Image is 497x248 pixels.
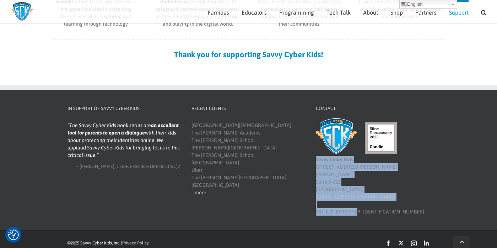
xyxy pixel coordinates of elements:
img: Revisit consent button [8,229,19,240]
img: Savvy Cyber Kids [316,118,357,154]
h4: Recent Clients [191,105,304,112]
h4: Contact [316,105,429,112]
span: Shop [390,10,403,15]
a: more [195,190,206,195]
blockquote: The Savvy Cyber Kids book series are with their kids about protecting their identities online. We... [67,122,180,159]
strong: Thank you for supporting Savvy Cyber Kids! [174,50,323,59]
button: Consent Preferences [8,229,19,240]
span: About [363,10,378,15]
span: Support [449,10,469,15]
span: Educators [242,10,267,15]
div: ©2025 Savvy Cyber Kids, Inc. | [67,240,284,246]
span: (ISC)2 [168,164,180,169]
span: Partners [415,10,437,15]
span: Executive Director [130,164,166,169]
img: en [401,1,407,7]
span: Tech Talk [326,10,351,15]
span: Programming [279,10,314,15]
div: [GEOGRAPHIC_DATA][DEMOGRAPHIC_DATA] The [PERSON_NAME] Academy The [PERSON_NAME] School [PERSON_NA... [191,122,304,196]
h4: In Support of Savvy Cyber Kids [67,105,180,112]
div: [STREET_ADDRESS][PERSON_NAME][PERSON_NAME] Suite A-312 [GEOGRAPHIC_DATA] EIN: [US_EMPLOYER_IDENTI... [316,122,429,215]
b: Savvy Cyber Kids [316,157,353,162]
a: [EMAIL_ADDRESS][DOMAIN_NAME] [316,194,395,200]
img: Savvy Cyber Kids Logo [11,2,33,21]
span: [PERSON_NAME], CISSP [80,164,128,169]
a: Privacy Policy [122,241,149,246]
span: Families [208,10,229,15]
img: candid-seal-silver-2025.svg [365,122,397,154]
